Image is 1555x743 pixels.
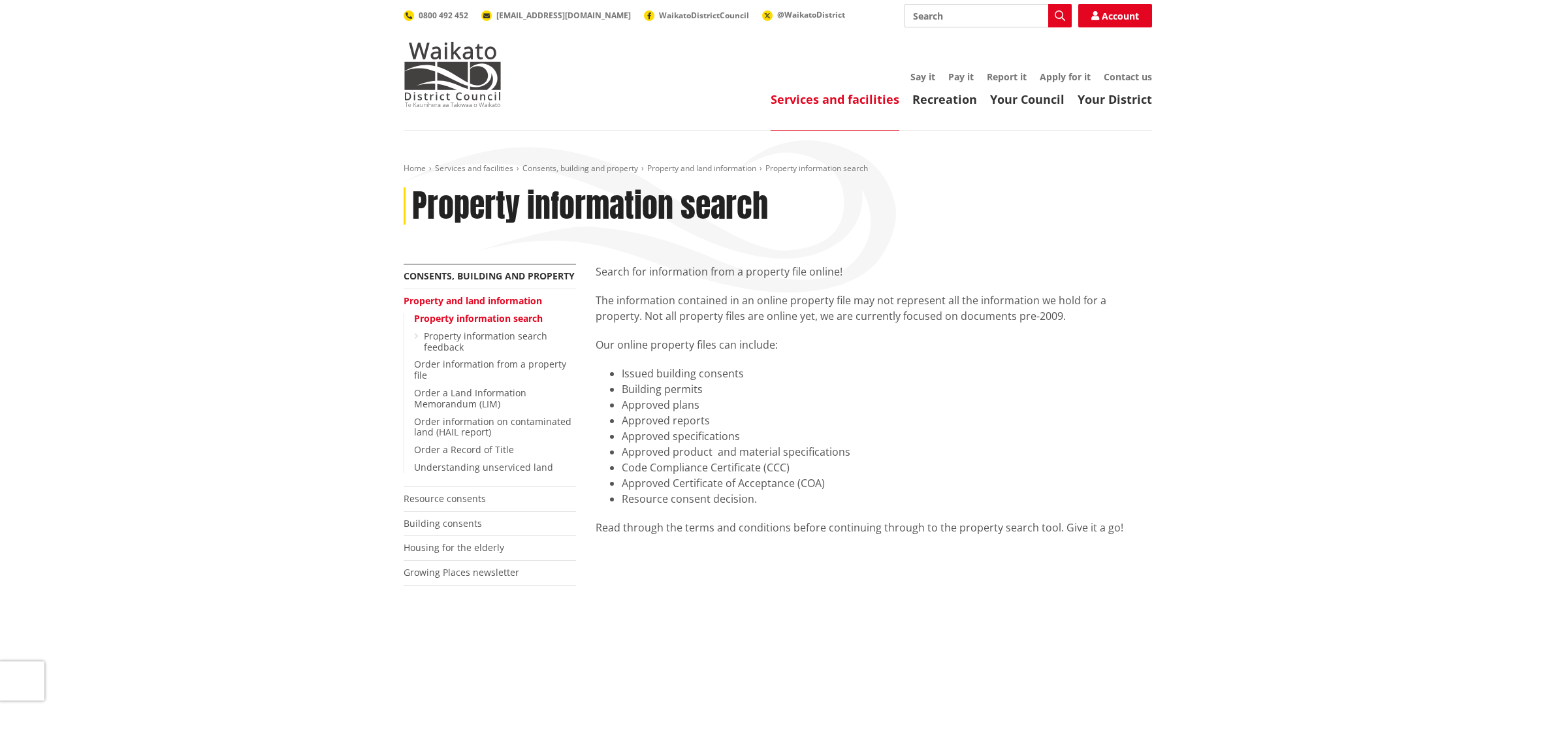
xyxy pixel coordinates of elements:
[414,387,526,410] a: Order a Land Information Memorandum (LIM)
[622,397,1152,413] li: Approved plans
[622,475,1152,491] li: Approved Certificate of Acceptance (COA)
[435,163,513,174] a: Services and facilities
[414,312,543,324] a: Property information search
[404,541,504,554] a: Housing for the elderly
[596,264,1152,279] p: Search for information from a property file online!
[622,491,1152,507] li: Resource consent decision.
[404,294,542,307] a: Property and land information
[910,71,935,83] a: Say it
[622,428,1152,444] li: Approved specifications
[622,381,1152,397] li: Building permits
[1078,4,1152,27] a: Account
[647,163,756,174] a: Property and land information
[987,71,1027,83] a: Report it
[777,9,845,20] span: @WaikatoDistrict
[596,520,1152,535] div: Read through the terms and conditions before continuing through to the property search tool. Give...
[404,163,1152,174] nav: breadcrumb
[496,10,631,21] span: [EMAIL_ADDRESS][DOMAIN_NAME]
[424,330,547,353] a: Property information search feedback
[948,71,974,83] a: Pay it
[404,270,575,282] a: Consents, building and property
[622,413,1152,428] li: Approved reports
[404,566,519,578] a: Growing Places newsletter
[414,415,571,439] a: Order information on contaminated land (HAIL report)
[404,42,502,107] img: Waikato District Council - Te Kaunihera aa Takiwaa o Waikato
[596,292,1152,324] p: The information contained in an online property file may not represent all the information we hol...
[419,10,468,21] span: 0800 492 452
[412,187,768,225] h1: Property information search
[771,91,899,107] a: Services and facilities
[414,443,514,456] a: Order a Record of Title
[404,517,482,530] a: Building consents
[912,91,977,107] a: Recreation
[414,461,553,473] a: Understanding unserviced land
[404,10,468,21] a: 0800 492 452
[596,338,778,352] span: Our online property files can include:
[622,444,1152,460] li: Approved product and material specifications
[659,10,749,21] span: WaikatoDistrictCouncil
[644,10,749,21] a: WaikatoDistrictCouncil
[622,460,1152,475] li: Code Compliance Certificate (CCC)
[1104,71,1152,83] a: Contact us
[622,366,1152,381] li: Issued building consents
[414,358,566,381] a: Order information from a property file
[762,9,845,20] a: @WaikatoDistrict
[404,163,426,174] a: Home
[481,10,631,21] a: [EMAIL_ADDRESS][DOMAIN_NAME]
[404,492,486,505] a: Resource consents
[990,91,1065,107] a: Your Council
[765,163,868,174] span: Property information search
[1040,71,1091,83] a: Apply for it
[522,163,638,174] a: Consents, building and property
[1078,91,1152,107] a: Your District
[905,4,1072,27] input: Search input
